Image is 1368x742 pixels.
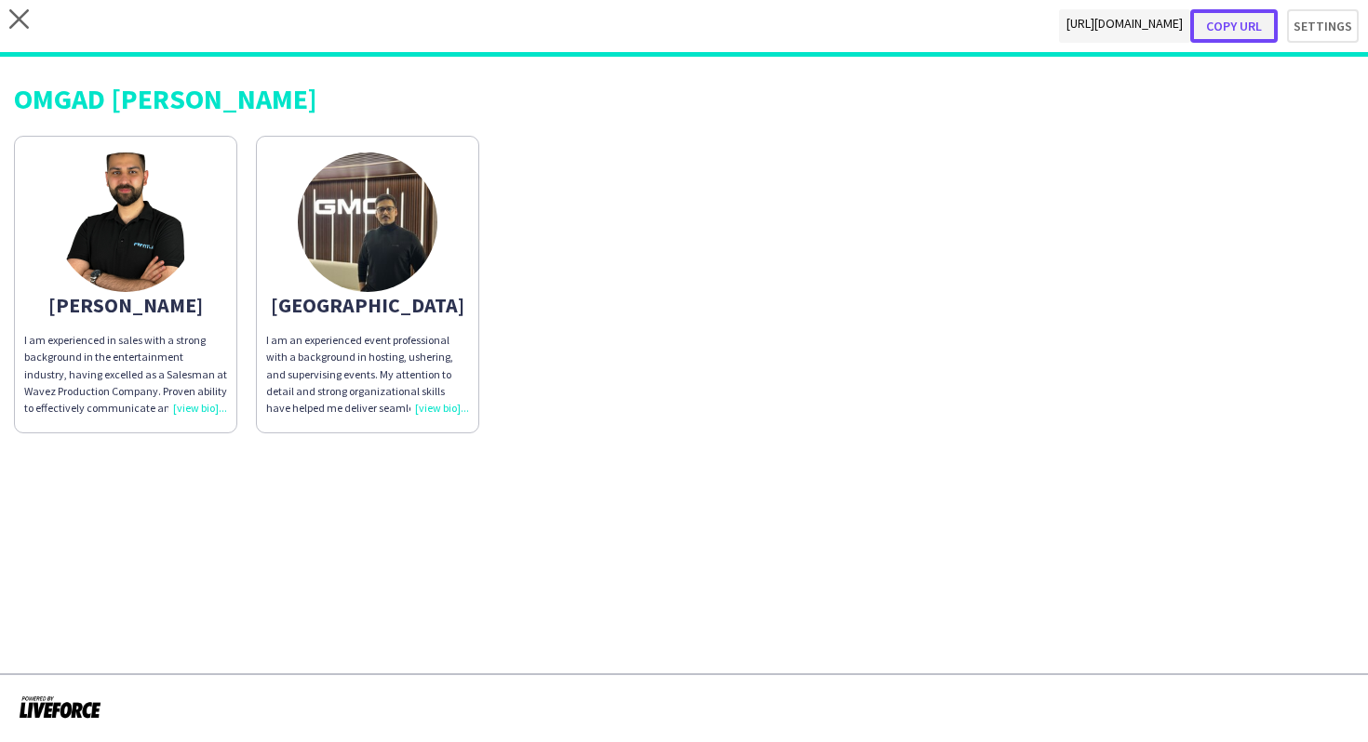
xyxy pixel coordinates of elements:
div: [PERSON_NAME] [24,297,227,313]
button: Settings [1287,9,1359,43]
img: Powered by Liveforce [19,694,101,720]
div: OMGAD [PERSON_NAME] [14,85,1354,113]
span: [URL][DOMAIN_NAME] [1059,9,1190,43]
div: I am an experienced event professional with a background in hosting, ushering, and supervising ev... [266,332,469,417]
div: [GEOGRAPHIC_DATA] [266,297,469,313]
img: thumb-6745979681612.jpeg [298,152,437,292]
button: Copy url [1190,9,1278,43]
img: thumb-85718b1d-d313-412d-aa75-457c8f0c46fe.png [56,152,195,292]
span: I am experienced in sales with a strong background in the entertainment industry, having excelled... [24,333,227,533]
